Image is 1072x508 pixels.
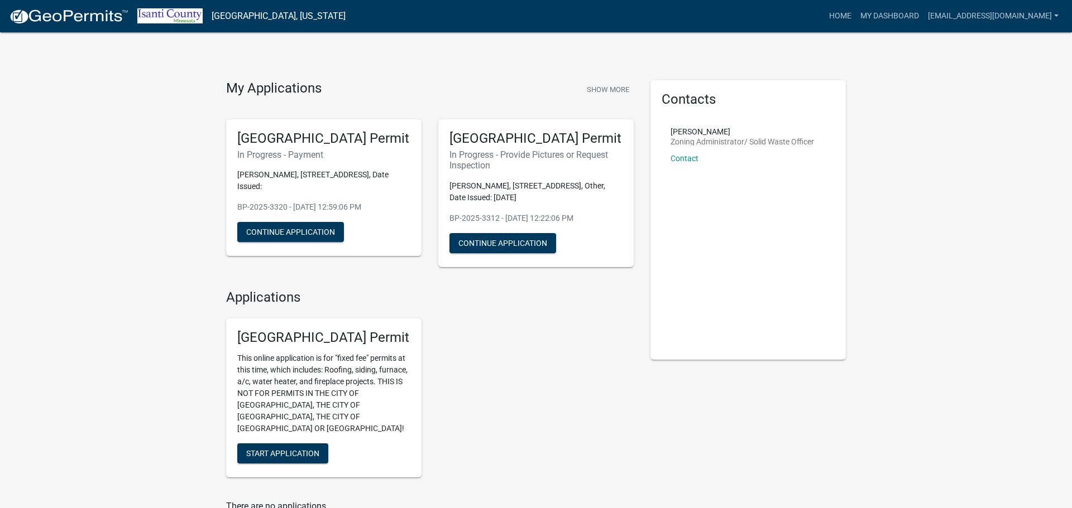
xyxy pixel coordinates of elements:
[825,6,856,27] a: Home
[237,352,410,434] p: This online application is for "fixed fee" permits at this time, which includes: Roofing, siding,...
[212,7,346,26] a: [GEOGRAPHIC_DATA], [US_STATE]
[449,130,623,147] h5: [GEOGRAPHIC_DATA] Permit
[237,222,344,242] button: Continue Application
[237,201,410,213] p: BP-2025-3320 - [DATE] 12:59:06 PM
[246,449,319,458] span: Start Application
[237,130,410,147] h5: [GEOGRAPHIC_DATA] Permit
[237,330,410,346] h5: [GEOGRAPHIC_DATA] Permit
[226,289,634,306] h4: Applications
[671,128,814,136] p: [PERSON_NAME]
[237,443,328,463] button: Start Application
[856,6,923,27] a: My Dashboard
[237,149,410,160] h6: In Progress - Payment
[582,80,634,99] button: Show More
[671,138,814,146] p: Zoning Administrator/ Solid Waste Officer
[449,212,623,224] p: BP-2025-3312 - [DATE] 12:22:06 PM
[237,169,410,192] p: [PERSON_NAME], [STREET_ADDRESS], Date Issued:
[226,80,322,97] h4: My Applications
[449,180,623,204] p: [PERSON_NAME], [STREET_ADDRESS], Other, Date Issued: [DATE]
[671,154,698,163] a: Contact
[449,149,623,171] h6: In Progress - Provide Pictures or Request Inspection
[662,91,835,108] h5: Contacts
[923,6,1063,27] a: [EMAIL_ADDRESS][DOMAIN_NAME]
[449,233,556,253] button: Continue Application
[226,289,634,487] wm-workflow-list-section: Applications
[137,8,203,23] img: Isanti County, Minnesota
